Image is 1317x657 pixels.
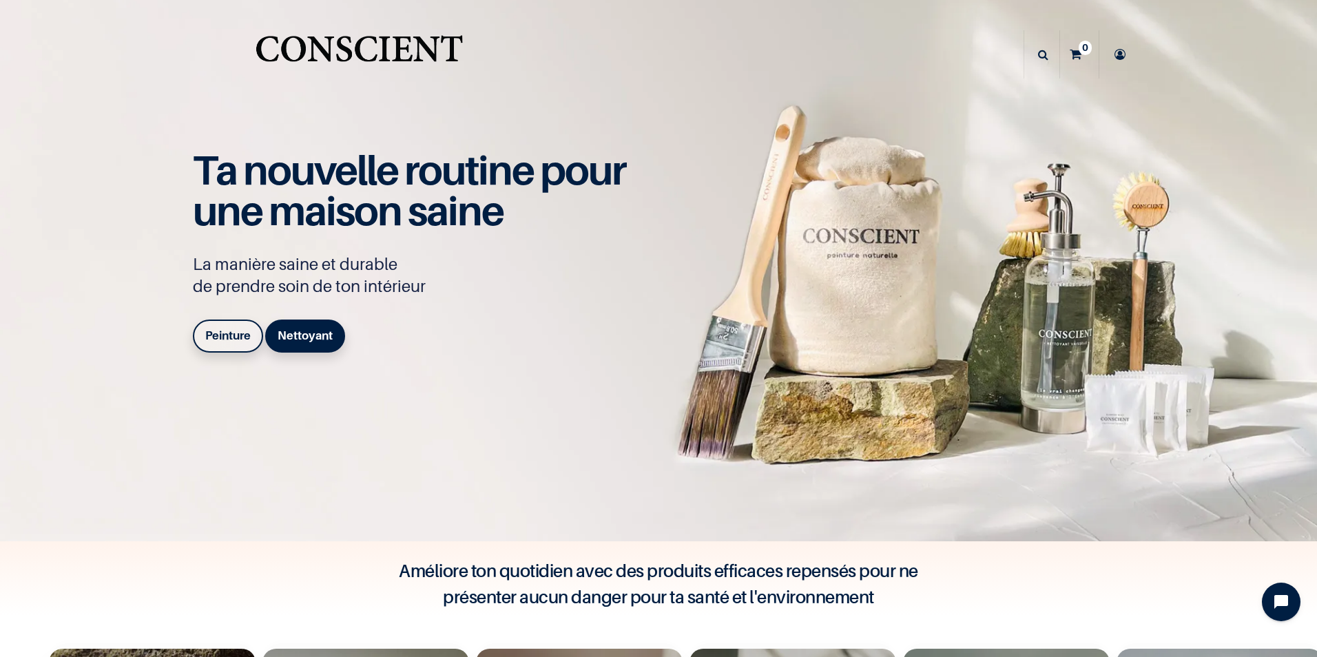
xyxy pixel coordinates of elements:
[278,328,333,342] b: Nettoyant
[253,28,466,82] img: Conscient
[253,28,466,82] a: Logo of Conscient
[1060,30,1099,79] a: 0
[205,328,251,342] b: Peinture
[383,558,934,610] h4: Améliore ton quotidien avec des produits efficaces repensés pour ne présenter aucun danger pour t...
[193,320,263,353] a: Peinture
[1079,41,1092,54] sup: 0
[265,320,345,353] a: Nettoyant
[193,145,625,235] span: Ta nouvelle routine pour une maison saine
[193,253,641,298] p: La manière saine et durable de prendre soin de ton intérieur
